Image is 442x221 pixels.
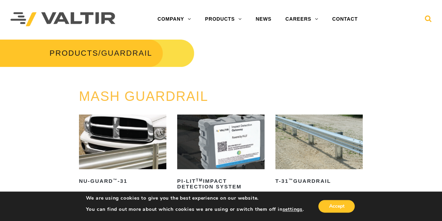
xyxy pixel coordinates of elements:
[275,175,363,187] h2: T-31 Guardrail
[101,49,152,57] span: GUARDRAIL
[275,115,363,187] a: T-31™Guardrail
[318,200,355,213] button: Accept
[198,12,249,26] a: PRODUCTS
[10,12,115,27] img: Valtir
[289,178,293,182] sup: ™
[196,178,203,182] sup: TM
[248,12,278,26] a: NEWS
[86,206,304,213] p: You can find out more about which cookies we are using or switch them off in .
[79,89,208,104] a: MASH GUARDRAIL
[325,12,365,26] a: CONTACT
[50,49,98,57] a: PRODUCTS
[79,115,166,187] a: NU-GUARD™-31
[79,175,166,187] h2: NU-GUARD -31
[177,115,265,192] a: PI-LITTMImpact Detection System
[86,195,304,201] p: We are using cookies to give you the best experience on our website.
[282,206,302,213] button: settings
[151,12,198,26] a: COMPANY
[177,175,265,192] h2: PI-LIT Impact Detection System
[113,178,118,182] sup: ™
[278,12,325,26] a: CAREERS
